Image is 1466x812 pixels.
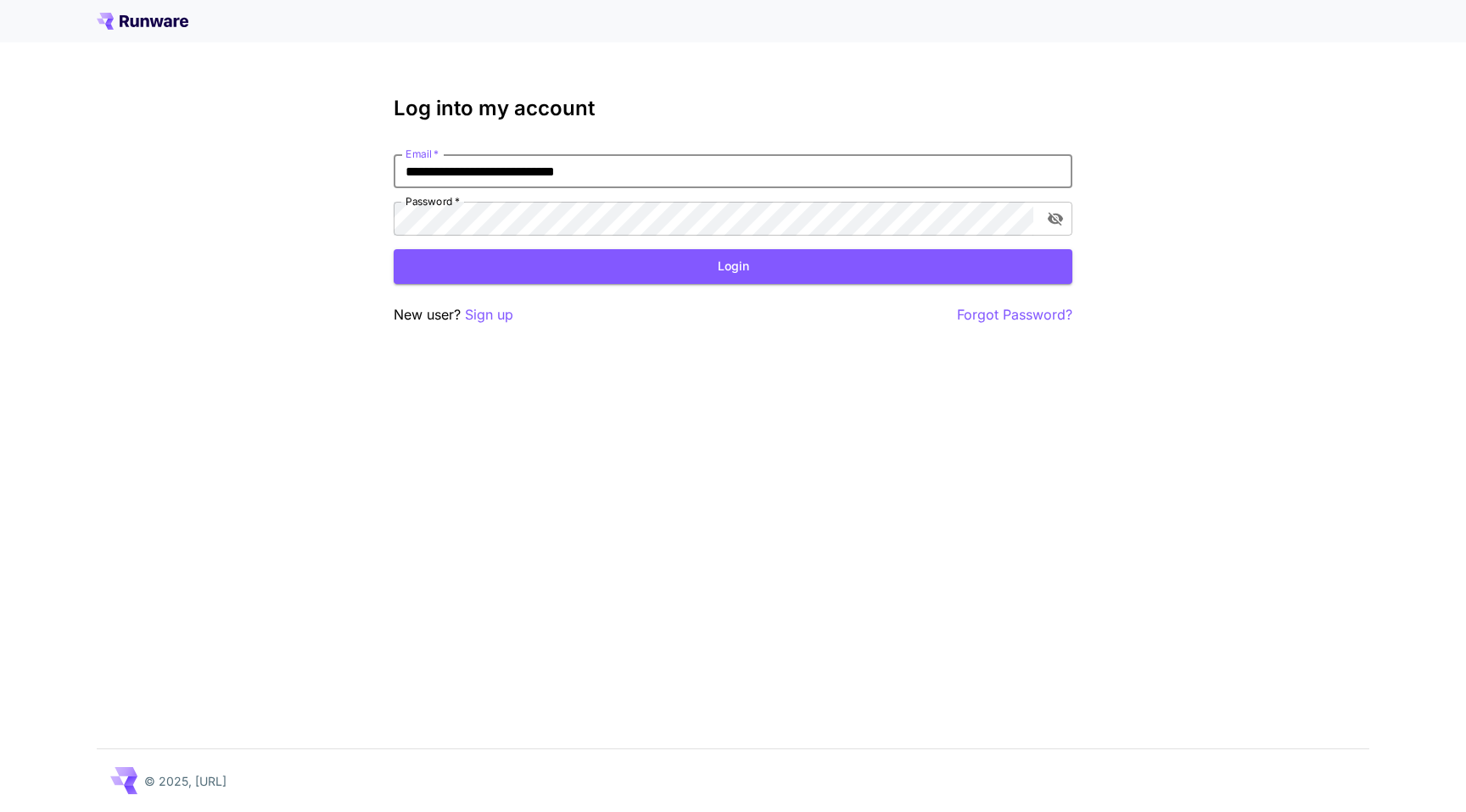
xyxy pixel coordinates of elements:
p: New user? [394,304,513,325]
button: toggle password visibility [1040,203,1071,234]
p: © 2025, [URL] [144,772,227,790]
label: Password [406,194,460,209]
label: Email [406,147,439,161]
button: Forgot Password? [957,304,1072,325]
button: Sign up [465,304,513,325]
h3: Log into my account [394,97,1072,120]
button: Login [394,249,1072,284]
